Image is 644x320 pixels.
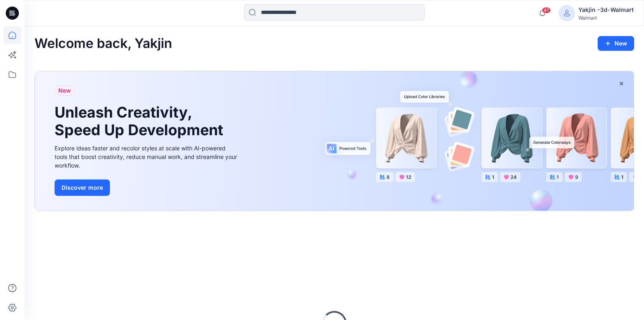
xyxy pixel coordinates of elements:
span: 41 [542,7,551,14]
div: Yakjin -3d-Walmart [578,5,634,15]
h1: Unleash Creativity, Speed Up Development [55,104,227,139]
button: New [598,36,634,51]
div: Walmart [578,15,634,21]
div: Explore ideas faster and recolor styles at scale with AI-powered tools that boost creativity, red... [55,144,239,170]
h2: Welcome back, Yakjin [34,36,172,51]
span: New [58,86,71,95]
button: Discover more [55,179,110,196]
svg: avatar [564,10,570,16]
a: Discover more [55,179,239,196]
